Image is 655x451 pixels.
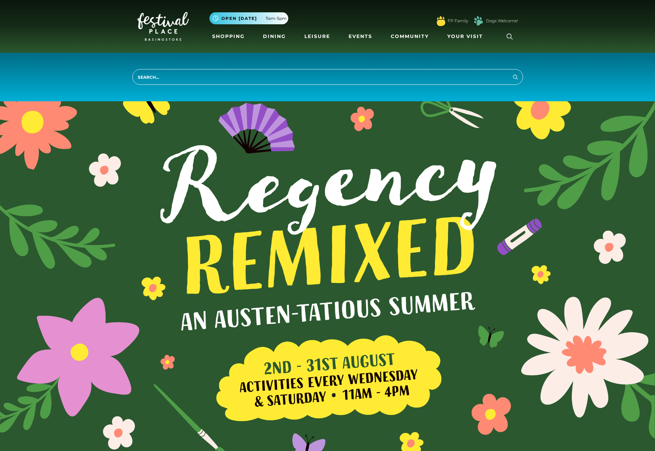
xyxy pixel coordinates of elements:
span: Open [DATE] [221,15,257,22]
a: Events [346,30,375,43]
a: FP Family [448,18,468,24]
span: 11am-5pm [266,15,287,22]
input: Search... [132,69,523,85]
a: Leisure [302,30,333,43]
a: Shopping [209,30,247,43]
a: Your Visit [445,30,489,43]
img: Festival Place Logo [137,12,189,41]
span: Your Visit [447,33,483,40]
a: Dining [260,30,289,43]
a: Dogs Welcome! [486,18,518,24]
button: Open [DATE] 11am-5pm [209,12,288,24]
a: Community [388,30,432,43]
